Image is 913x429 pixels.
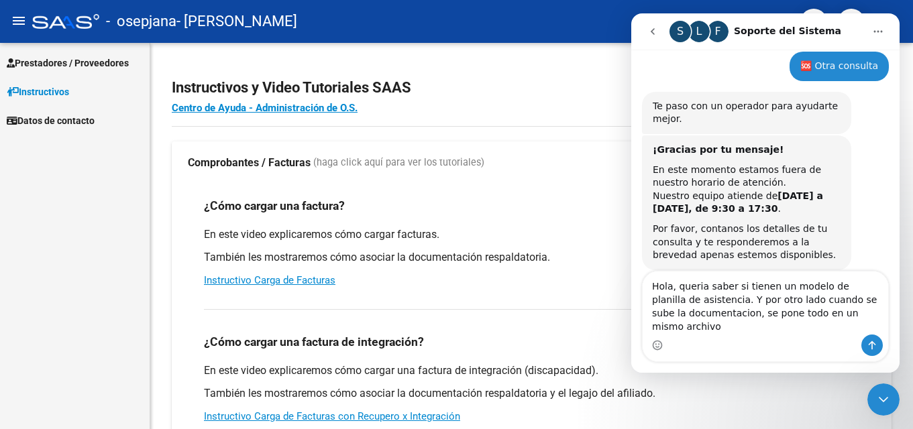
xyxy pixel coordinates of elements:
span: Prestadores / Proveedores [7,56,129,70]
h3: ¿Cómo cargar una factura de integración? [204,332,424,351]
p: En este video explicaremos cómo cargar una factura de integración (discapacidad). [204,363,859,378]
mat-expansion-panel-header: Comprobantes / Facturas (haga click aquí para ver los tutoriales) [172,141,892,184]
a: Centro de Ayuda - Administración de O.S. [172,102,358,114]
h2: Instructivos y Video Tutoriales SAAS [172,75,892,101]
span: - osepjana [106,7,176,36]
span: - [PERSON_NAME] [176,7,297,36]
span: Instructivos [7,84,69,99]
p: También les mostraremos cómo asociar la documentación respaldatoria. [204,250,859,265]
iframe: Intercom live chat [867,383,900,416]
span: Datos de contacto [7,113,95,128]
iframe: Intercom live chat [631,13,900,373]
p: En este video explicaremos cómo cargar facturas. [204,227,859,242]
a: Instructivo Carga de Facturas [204,274,335,286]
h3: ¿Cómo cargar una factura? [204,196,345,215]
p: También les mostraremos cómo asociar la documentación respaldatoria y el legajo del afiliado. [204,386,859,401]
a: Instructivo Carga de Facturas con Recupero x Integración [204,410,460,422]
strong: Comprobantes / Facturas [188,156,311,170]
mat-icon: menu [11,13,27,29]
span: (haga click aquí para ver los tutoriales) [313,156,484,170]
